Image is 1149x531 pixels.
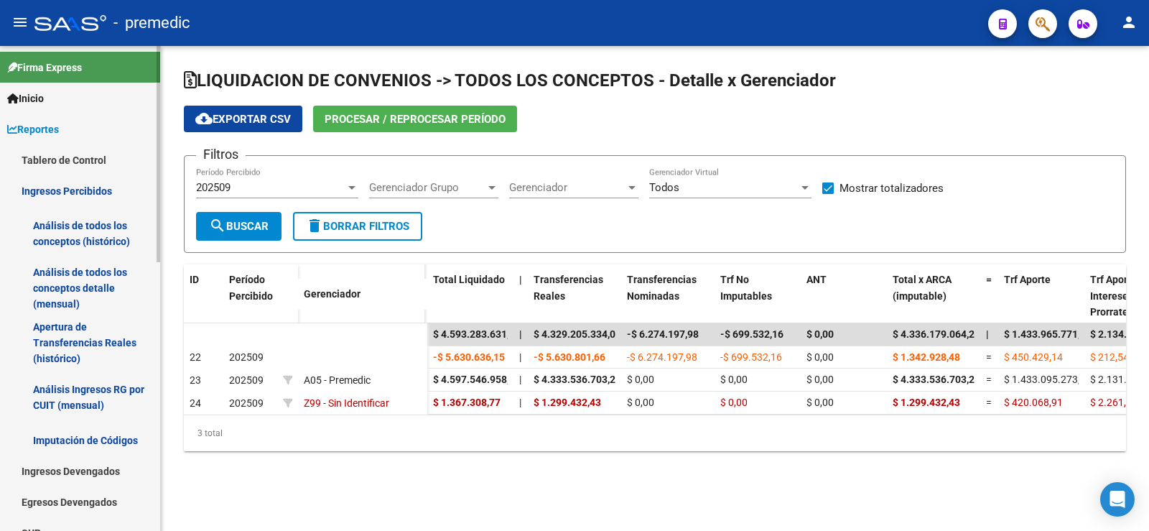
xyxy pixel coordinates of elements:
[196,144,246,165] h3: Filtros
[893,274,952,302] span: Total x ARCA (imputable)
[720,274,772,302] span: Trf No Imputables
[519,351,521,363] span: |
[621,264,715,328] datatable-header-cell: Transferencias Nominadas
[304,374,371,386] span: A05 - Premedic
[806,397,834,408] span: $ 0,00
[801,264,887,328] datatable-header-cell: ANT
[806,274,827,285] span: ANT
[519,374,521,385] span: |
[304,397,389,409] span: Z99 - Sin Identificar
[229,351,264,363] span: 202509
[513,264,528,328] datatable-header-cell: |
[184,106,302,132] button: Exportar CSV
[528,264,621,328] datatable-header-cell: Transferencias Reales
[306,217,323,234] mat-icon: delete
[433,374,521,385] span: $ 4.597.546.958,73
[11,14,29,31] mat-icon: menu
[839,180,944,197] span: Mostrar totalizadores
[229,274,273,302] span: Período Percibido
[1004,351,1063,363] span: $ 450.429,14
[298,279,427,310] datatable-header-cell: Gerenciador
[980,264,998,328] datatable-header-cell: =
[190,374,201,386] span: 23
[229,397,264,409] span: 202509
[433,274,505,285] span: Total Liquidado
[519,274,522,285] span: |
[627,397,654,408] span: $ 0,00
[195,110,213,127] mat-icon: cloud_download
[325,113,506,126] span: Procesar / Reprocesar período
[534,274,603,302] span: Transferencias Reales
[893,397,960,408] span: $ 1.299.432,43
[7,91,44,106] span: Inicio
[209,220,269,233] span: Buscar
[806,374,834,385] span: $ 0,00
[998,264,1084,328] datatable-header-cell: Trf Aporte
[190,274,199,285] span: ID
[1004,374,1092,385] span: $ 1.433.095.273,48
[304,288,360,300] span: Gerenciador
[7,121,59,137] span: Reportes
[433,351,505,363] span: -$ 5.630.636,15
[209,217,226,234] mat-icon: search
[196,212,282,241] button: Buscar
[184,70,836,91] span: LIQUIDACION DE CONVENIOS -> TODOS LOS CONCEPTOS - Detalle x Gerenciador
[893,328,980,340] span: $ 4.336.179.064,20
[113,7,190,39] span: - premedic
[7,60,82,75] span: Firma Express
[1004,274,1051,285] span: Trf Aporte
[519,328,522,340] span: |
[184,415,1126,451] div: 3 total
[1004,328,1092,340] span: $ 1.433.965.771,53
[720,351,782,363] span: -$ 699.532,16
[427,264,513,328] datatable-header-cell: Total Liquidado
[184,264,223,325] datatable-header-cell: ID
[893,374,980,385] span: $ 4.333.536.703,29
[715,264,801,328] datatable-header-cell: Trf No Imputables
[534,328,621,340] span: $ 4.329.205.334,06
[1090,397,1138,408] span: $ 2.261,70
[1100,482,1135,517] div: Open Intercom Messenger
[534,374,621,385] span: $ 4.333.536.703,29
[534,397,601,408] span: $ 1.299.432,43
[627,351,697,363] span: -$ 6.274.197,98
[887,264,980,328] datatable-header-cell: Total x ARCA (imputable)
[720,328,783,340] span: -$ 699.532,16
[223,264,277,325] datatable-header-cell: Período Percibido
[720,374,748,385] span: $ 0,00
[229,374,264,386] span: 202509
[986,351,992,363] span: =
[519,397,521,408] span: |
[986,374,992,385] span: =
[306,220,409,233] span: Borrar Filtros
[1090,351,1129,363] span: $ 212,54
[806,351,834,363] span: $ 0,00
[509,181,625,194] span: Gerenciador
[1120,14,1138,31] mat-icon: person
[433,328,521,340] span: $ 4.593.283.631,35
[433,397,501,408] span: $ 1.367.308,77
[293,212,422,241] button: Borrar Filtros
[190,351,201,363] span: 22
[893,351,960,363] span: $ 1.342.928,48
[627,374,654,385] span: $ 0,00
[190,397,201,409] span: 24
[369,181,485,194] span: Gerenciador Grupo
[986,274,992,285] span: =
[313,106,517,132] button: Procesar / Reprocesar período
[534,351,605,363] span: -$ 5.630.801,66
[986,328,989,340] span: |
[627,274,697,302] span: Transferencias Nominadas
[1004,397,1063,408] span: $ 420.068,91
[195,113,291,126] span: Exportar CSV
[986,397,992,408] span: =
[720,397,748,408] span: $ 0,00
[806,328,834,340] span: $ 0,00
[627,328,699,340] span: -$ 6.274.197,98
[649,181,679,194] span: Todos
[196,181,231,194] span: 202509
